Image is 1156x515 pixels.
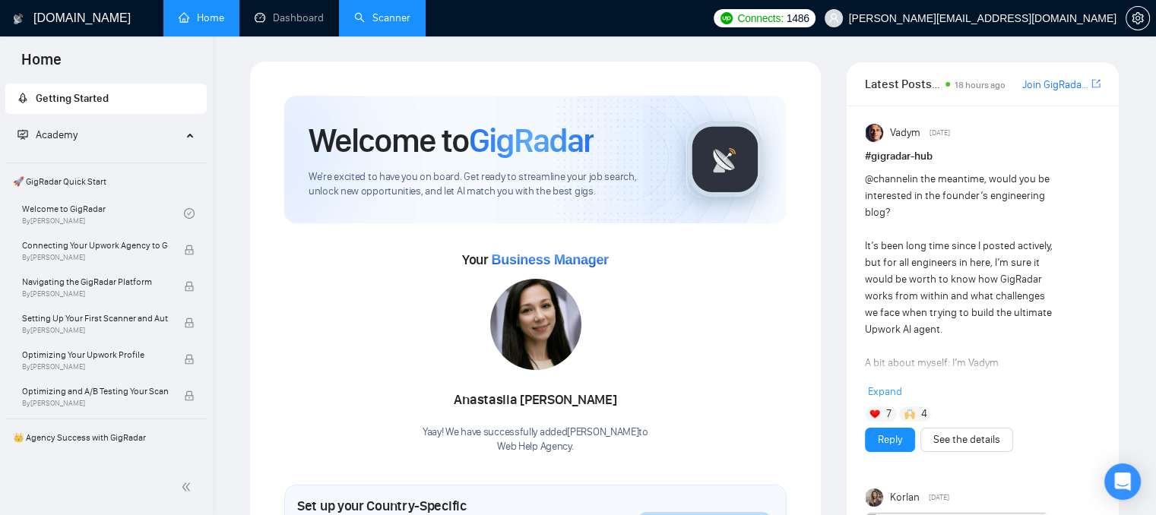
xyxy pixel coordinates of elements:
button: setting [1126,6,1150,30]
span: Vadym [889,125,920,141]
span: 🚀 GigRadar Quick Start [7,166,205,197]
span: export [1091,77,1101,90]
a: homeHome [179,11,224,24]
span: Your [462,251,609,268]
span: By [PERSON_NAME] [22,362,168,371]
span: By [PERSON_NAME] [22,326,168,335]
span: lock [184,245,195,255]
img: ❤️ [869,409,880,419]
span: Korlan [889,489,919,506]
div: Open Intercom Messenger [1104,463,1141,500]
h1: # gigradar-hub [865,148,1101,165]
span: setting [1126,12,1149,24]
img: logo [13,7,24,31]
span: Optimizing Your Upwork Profile [22,347,168,362]
img: 1706116703718-multi-26.jpg [490,279,581,370]
span: Home [9,49,74,81]
span: rocket [17,93,28,103]
span: lock [184,318,195,328]
a: Welcome to GigRadarBy[PERSON_NAME] [22,197,184,230]
div: Anastasiia [PERSON_NAME] [423,387,648,413]
span: By [PERSON_NAME] [22,253,168,262]
span: lock [184,354,195,365]
span: lock [184,281,195,292]
span: 4 [920,406,926,422]
img: upwork-logo.png [721,12,733,24]
span: We're excited to have you on board. Get ready to streamline your job search, unlock new opportuni... [309,170,662,199]
span: Connecting Your Upwork Agency to GigRadar [22,238,168,253]
span: 1486 [787,10,809,27]
img: Vadym [866,124,884,142]
div: Yaay! We have successfully added [PERSON_NAME] to [423,425,648,454]
span: double-left [181,479,196,494]
a: 1️⃣ Start Here [22,453,184,486]
span: Getting Started [36,92,109,105]
span: Connects: [737,10,783,27]
span: 7 [886,406,892,422]
a: See the details [933,431,1000,448]
span: By [PERSON_NAME] [22,399,168,408]
span: Business Manager [491,252,608,267]
span: Latest Posts from the GigRadar Community [865,74,941,93]
span: Optimizing and A/B Testing Your Scanner for Better Results [22,384,168,399]
span: GigRadar [469,120,594,161]
span: check-circle [184,208,195,219]
a: export [1091,77,1101,91]
span: fund-projection-screen [17,129,28,140]
a: Join GigRadar Slack Community [1022,77,1088,93]
span: [DATE] [929,491,949,504]
img: 🙌 [904,409,915,419]
span: Academy [36,128,78,141]
a: Reply [878,431,902,448]
span: [DATE] [930,126,950,140]
span: 18 hours ago [955,80,1006,90]
span: Academy [17,128,78,141]
li: Getting Started [5,84,207,114]
span: By [PERSON_NAME] [22,289,168,299]
h1: Welcome to [309,120,594,161]
button: See the details [920,428,1013,452]
span: lock [184,390,195,401]
button: Reply [865,428,915,452]
img: gigradar-logo.png [687,122,763,197]
a: dashboardDashboard [255,11,324,24]
img: Korlan [866,488,884,507]
a: searchScanner [354,11,410,24]
span: 👑 Agency Success with GigRadar [7,422,205,453]
span: Setting Up Your First Scanner and Auto-Bidder [22,311,168,326]
p: Web Help Agency . [423,440,648,454]
span: Navigating the GigRadar Platform [22,274,168,289]
span: @channel [865,172,910,185]
span: user [828,13,839,24]
a: setting [1126,12,1150,24]
span: Expand [868,385,902,398]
